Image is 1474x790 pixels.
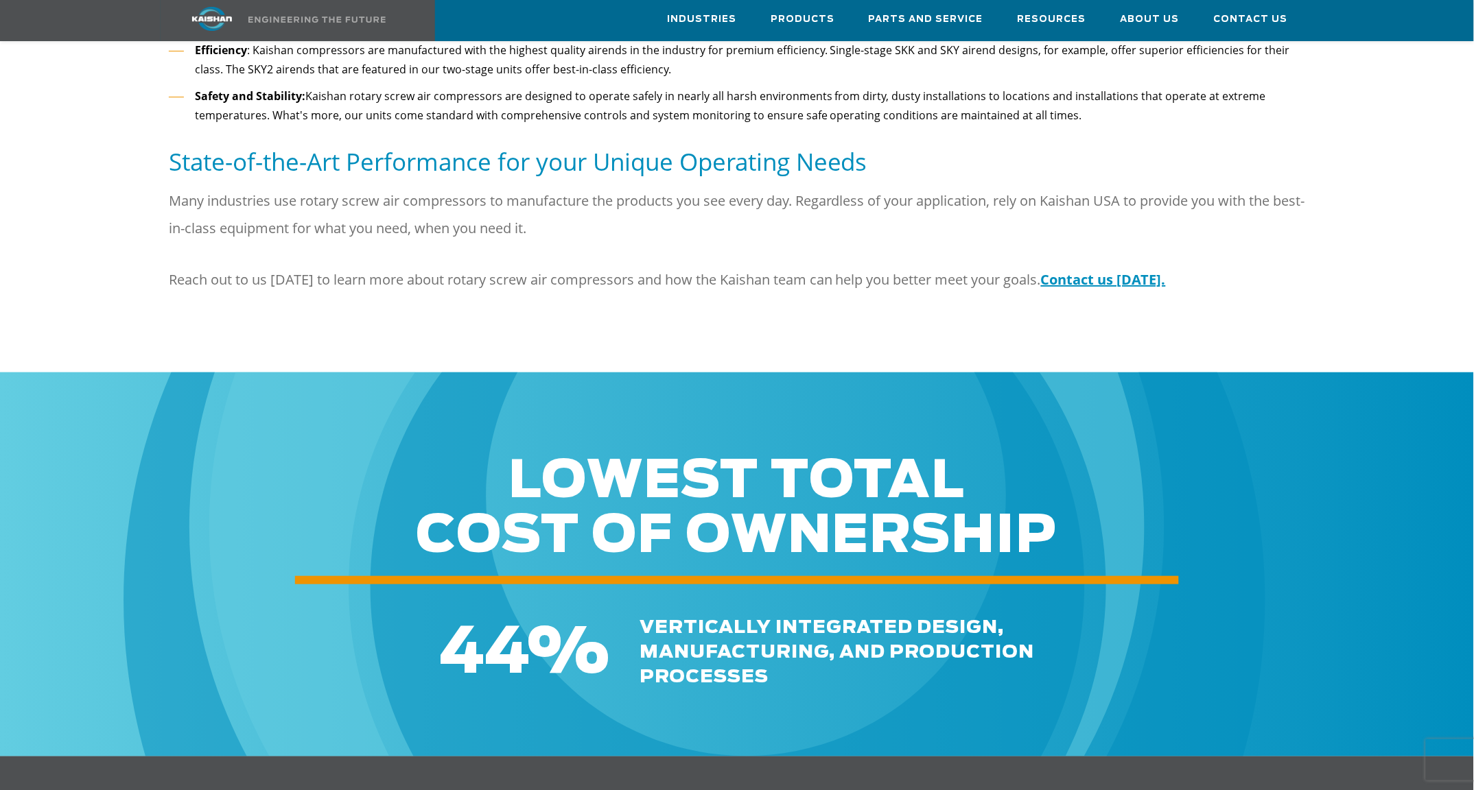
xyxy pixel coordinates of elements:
li: Kaishan rotary screw air compressors are designed to operate safely in nearly all harsh environme... [169,86,1305,125]
a: About Us [1121,1,1180,38]
li: : Kaishan compressors are manufactured with the highest quality airends in the industry for premi... [169,40,1305,80]
span: Industries [667,12,736,27]
span: Parts and Service [869,12,983,27]
span: % [528,622,610,685]
img: Engineering the future [248,16,386,23]
a: Products [771,1,834,38]
img: kaishan logo [161,7,264,31]
a: Contact Us [1214,1,1288,38]
span: Resources [1018,12,1086,27]
a: Parts and Service [869,1,983,38]
p: Reach out to us [DATE] to learn more about rotary screw air compressors and how the Kaishan team ... [169,266,1305,294]
span: vertically integrated design, manufacturing, and production processes [640,619,1035,686]
span: Products [771,12,834,27]
a: Industries [667,1,736,38]
span: Contact Us [1214,12,1288,27]
h5: State-of-the-Art Performance for your Unique Operating Needs [169,146,1305,177]
span: About Us [1121,12,1180,27]
strong: Efficiency [195,43,247,58]
a: Resources [1018,1,1086,38]
span: 44 [440,622,528,685]
p: Many industries use rotary screw air compressors to manufacture the products you see every day. R... [169,187,1305,242]
strong: Safety and Stability: [195,88,305,104]
a: Contact us [DATE]. [1041,270,1166,289]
